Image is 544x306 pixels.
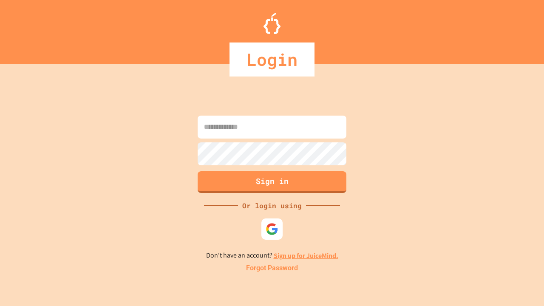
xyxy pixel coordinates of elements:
[508,272,535,297] iframe: chat widget
[206,250,338,261] p: Don't have an account?
[238,201,306,211] div: Or login using
[246,263,298,273] a: Forgot Password
[274,251,338,260] a: Sign up for JuiceMind.
[263,13,280,34] img: Logo.svg
[229,42,314,76] div: Login
[473,235,535,271] iframe: chat widget
[198,171,346,193] button: Sign in
[266,223,278,235] img: google-icon.svg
